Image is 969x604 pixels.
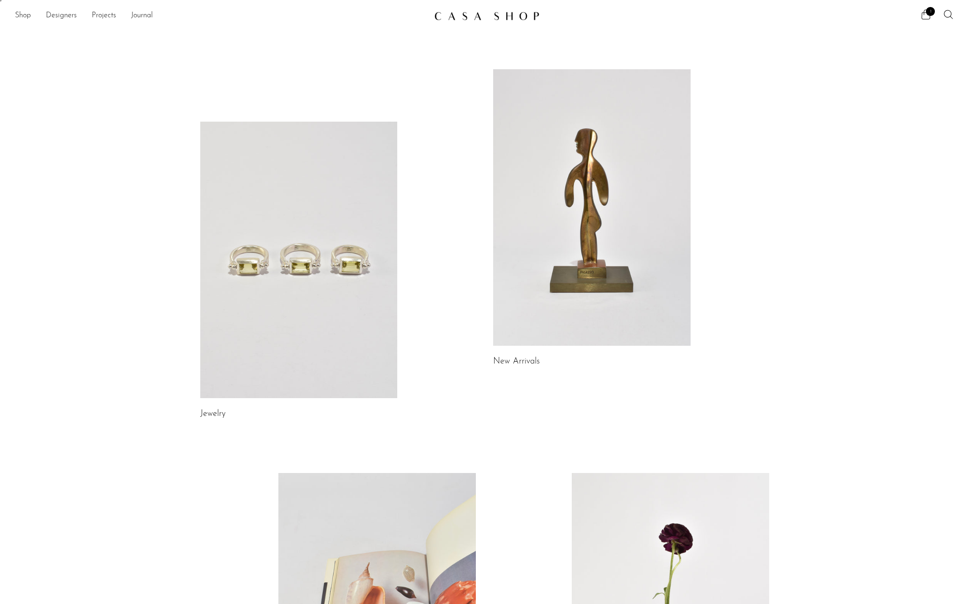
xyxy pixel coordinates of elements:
a: Designers [46,10,77,22]
a: New Arrivals [493,357,540,366]
span: 1 [926,7,935,16]
ul: NEW HEADER MENU [15,8,427,24]
a: Jewelry [200,410,226,418]
a: Journal [131,10,153,22]
a: Shop [15,10,31,22]
a: Projects [92,10,116,22]
nav: Desktop navigation [15,8,427,24]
